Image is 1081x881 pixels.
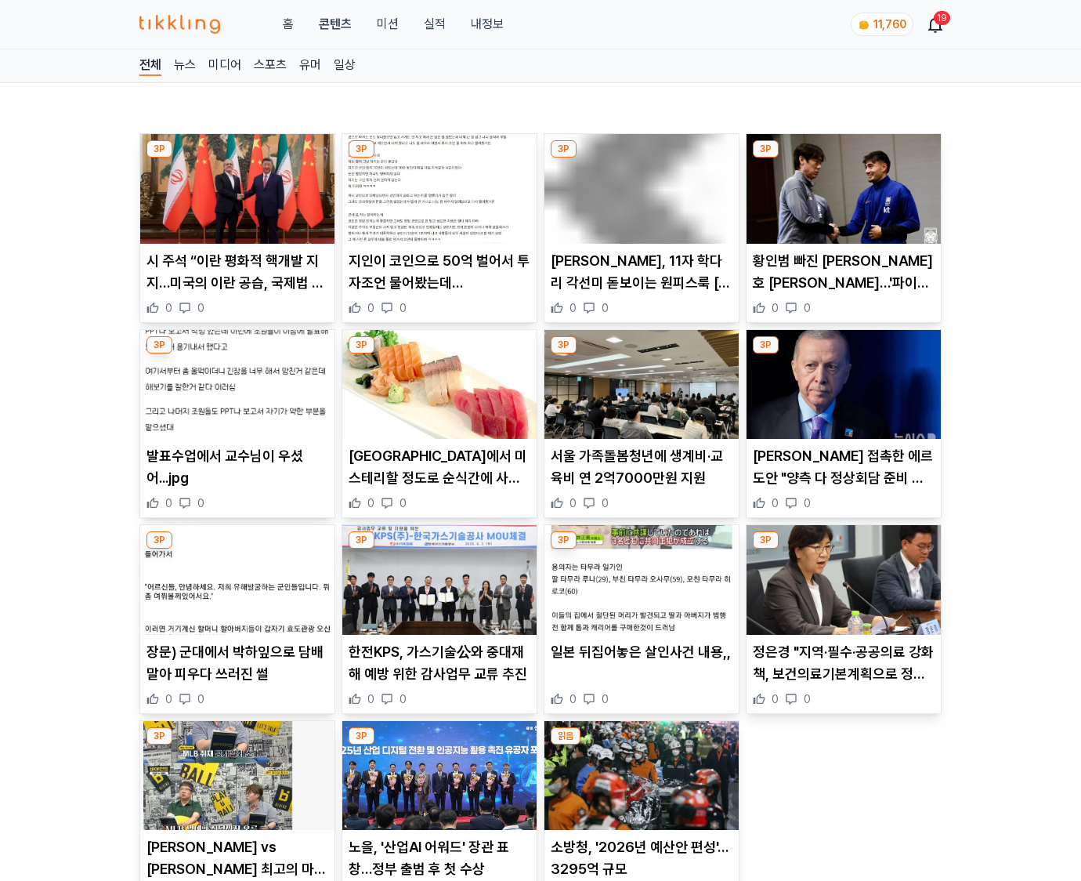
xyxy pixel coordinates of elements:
[544,525,739,635] img: 일본 뒤집어놓은 살인사건 내용,,
[569,495,577,511] span: 0
[349,531,374,549] div: 3P
[146,445,328,489] p: 발표수업에서 교수님이 우셨어...jpg
[319,15,352,34] a: 콘텐츠
[772,691,779,707] span: 0
[747,525,941,635] img: 정은경 "지역·필수·공공의료 강화책, 보건의료기본계획으로 정리 "(종합)
[544,134,739,244] img: 윤은혜, 11자 학다리 각선미 돋보이는 원피스룩 [포토]
[753,336,779,353] div: 3P
[753,140,779,158] div: 3P
[753,641,935,685] p: 정은경 "지역·필수·공공의료 강화책, 보건의료기본계획으로 정리 "(종합)
[569,691,577,707] span: 0
[569,300,577,316] span: 0
[804,300,811,316] span: 0
[747,134,941,244] img: 황인범 빠진 홍명보호 중원…'파이터' 카스트로프 짝은 누구
[424,15,446,34] a: 실적
[140,525,334,635] img: 장문) 군대에서 박하잎으로 담배말아 피우다 쓰러진 썰
[746,524,942,714] div: 3P 정은경 "지역·필수·공공의료 강화책, 보건의료기본계획으로 정리 "(종합) 정은경 "지역·필수·공공의료 강화책, 보건의료기본계획으로 정리 "(종합) 0 0
[165,300,172,316] span: 0
[254,56,287,76] a: 스포츠
[342,524,537,714] div: 3P 한전KPS, 가스기술公와 중대재해 예방 위한 감사업무 교류 추진 한전KPS, 가스기술公와 중대재해 예방 위한 감사업무 교류 추진 0 0
[140,134,334,244] img: 시 주석 “이란 평화적 핵개발 지지…미국의 이란 공습, 국제법 위반”
[851,13,910,36] a: coin 11,760
[551,140,577,158] div: 3P
[367,495,374,511] span: 0
[197,495,204,511] span: 0
[551,336,577,353] div: 3P
[349,140,374,158] div: 3P
[349,250,530,294] p: 지인이 코인으로 50억 벌어서 투자조언 물어봤는데 [PERSON_NAME],,
[551,727,580,745] div: 읽음
[753,531,779,549] div: 3P
[747,330,941,440] img: 푸틴·젤렌스키 접촉한 에르도안 "양측 다 정상회담 준비 안 돼"
[367,691,374,707] span: 0
[873,18,906,31] span: 11,760
[399,691,407,707] span: 0
[139,133,335,323] div: 3P 시 주석 “이란 평화적 핵개발 지지…미국의 이란 공습, 국제법 위반” 시 주석 “이란 평화적 핵개발 지지…미국의 이란 공습, 국제법 위반” 0 0
[165,691,172,707] span: 0
[772,300,779,316] span: 0
[349,836,530,880] p: 노을, '산업AI 어워드' 장관 표창…정부 출범 후 첫 수상
[544,524,739,714] div: 3P 일본 뒤집어놓은 살인사건 내용,, 일본 뒤집어놓은 살인사건 내용,, 0 0
[772,495,779,511] span: 0
[146,250,328,294] p: 시 주석 “이란 평화적 핵개발 지지…미국의 이란 공습, 국제법 위반”
[139,329,335,519] div: 3P 발표수업에서 교수님이 우셨어...jpg 발표수업에서 교수님이 우셨어...jpg 0 0
[146,140,172,158] div: 3P
[399,300,407,316] span: 0
[140,721,334,831] img: 오승환 vs 김병현 최고의 마무리 투표결과
[139,524,335,714] div: 3P 장문) 군대에서 박하잎으로 담배말아 피우다 쓰러진 썰 장문) 군대에서 박하잎으로 담배말아 피우다 쓰러진 썰 0 0
[342,330,537,440] img: 중국에서 미스테리할 정도로 순식간에 사라져버린 문화 ,,
[349,727,374,745] div: 3P
[342,329,537,519] div: 3P 중국에서 미스테리할 정도로 순식간에 사라져버린 문화 ,, [GEOGRAPHIC_DATA]에서 미스테리할 정도로 순식간에 사라져버린 문화 ,, 0 0
[471,15,504,34] a: 내정보
[146,336,172,353] div: 3P
[804,495,811,511] span: 0
[174,56,196,76] a: 뉴스
[146,641,328,685] p: 장문) 군대에서 박하잎으로 담배말아 피우다 쓰러진 썰
[342,133,537,323] div: 3P 지인이 코인으로 50억 벌어서 투자조언 물어봤는데 거만하네,, 지인이 코인으로 50억 벌어서 투자조언 물어봤는데 [PERSON_NAME],, 0 0
[342,721,537,831] img: 노을, '산업AI 어워드' 장관 표창…정부 출범 후 첫 수상
[551,836,732,880] p: 소방청, '2026년 예산안 편성'…3295억 규모
[753,445,935,489] p: [PERSON_NAME] 접촉한 에르도안 "양측 다 정상회담 준비 안 돼"
[746,329,942,519] div: 3P 푸틴·젤렌스키 접촉한 에르도안 "양측 다 정상회담 준비 안 돼" [PERSON_NAME] 접촉한 에르도안 "양측 다 정상회담 준비 안 돼" 0 0
[283,15,294,34] a: 홈
[342,525,537,635] img: 한전KPS, 가스기술公와 중대재해 예방 위한 감사업무 교류 추진
[197,691,204,707] span: 0
[551,531,577,549] div: 3P
[165,495,172,511] span: 0
[746,133,942,323] div: 3P 황인범 빠진 홍명보호 중원…'파이터' 카스트로프 짝은 누구 황인범 빠진 [PERSON_NAME]호 [PERSON_NAME]…'파이터' 카스트로프 짝은 누구 0 0
[602,691,609,707] span: 0
[334,56,356,76] a: 일상
[544,721,739,831] img: 소방청, '2026년 예산안 편성'…3295억 규모
[139,15,220,34] img: 티끌링
[551,641,732,663] p: 일본 뒤집어놓은 살인사건 내용,,
[342,134,537,244] img: 지인이 코인으로 50억 벌어서 투자조언 물어봤는데 거만하네,,
[349,445,530,489] p: [GEOGRAPHIC_DATA]에서 미스테리할 정도로 순식간에 사라져버린 문화 ,,
[753,250,935,294] p: 황인범 빠진 [PERSON_NAME]호 [PERSON_NAME]…'파이터' 카스트로프 짝은 누구
[804,691,811,707] span: 0
[602,300,609,316] span: 0
[146,727,172,745] div: 3P
[602,495,609,511] span: 0
[146,836,328,880] p: [PERSON_NAME] vs [PERSON_NAME] 최고의 마무리 투표결과
[349,641,530,685] p: 한전KPS, 가스기술公와 중대재해 예방 위한 감사업무 교류 추진
[139,56,161,76] a: 전체
[299,56,321,76] a: 유머
[544,133,739,323] div: 3P 윤은혜, 11자 학다리 각선미 돋보이는 원피스룩 [포토] [PERSON_NAME], 11자 학다리 각선미 돋보이는 원피스룩 [포토] 0 0
[858,19,870,31] img: coin
[934,11,950,25] div: 19
[544,330,739,440] img: 서울 가족돌봄청년에 생계비·교육비 연 2억7000만원 지원
[929,15,942,34] a: 19
[367,300,374,316] span: 0
[208,56,241,76] a: 미디어
[146,531,172,549] div: 3P
[551,250,732,294] p: [PERSON_NAME], 11자 학다리 각선미 돋보이는 원피스룩 [포토]
[377,15,399,34] button: 미션
[197,300,204,316] span: 0
[544,329,739,519] div: 3P 서울 가족돌봄청년에 생계비·교육비 연 2억7000만원 지원 서울 가족돌봄청년에 생계비·교육비 연 2억7000만원 지원 0 0
[551,445,732,489] p: 서울 가족돌봄청년에 생계비·교육비 연 2억7000만원 지원
[349,336,374,353] div: 3P
[140,330,334,440] img: 발표수업에서 교수님이 우셨어...jpg
[399,495,407,511] span: 0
